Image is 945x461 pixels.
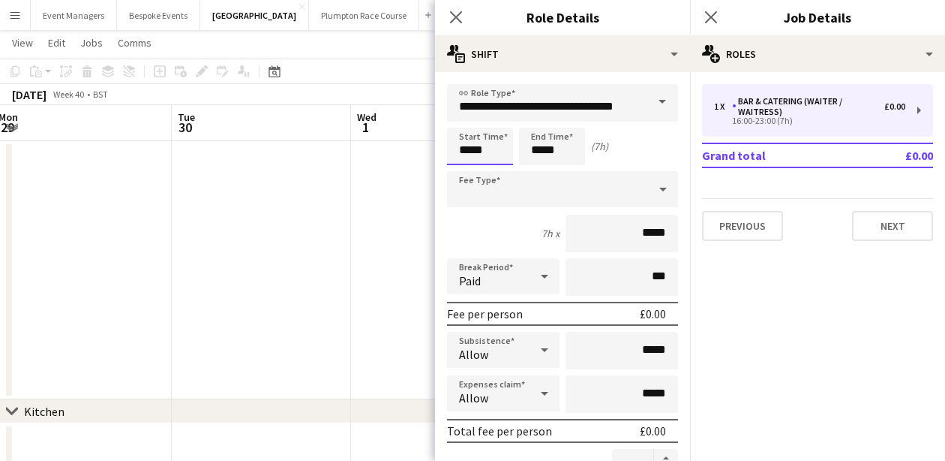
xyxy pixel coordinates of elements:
span: Allow [459,347,488,362]
div: 1 x [714,101,732,112]
div: 7h x [541,227,559,240]
div: [DATE] [12,87,46,102]
h3: Role Details [435,8,690,27]
a: View [6,33,39,53]
div: Shift [435,36,690,72]
button: Plumpton Race Course [309,1,419,30]
span: 30 [175,119,195,136]
div: Kitchen [24,404,64,419]
a: Edit [42,33,71,53]
button: Next [852,211,933,241]
span: Edit [48,36,65,50]
button: [GEOGRAPHIC_DATA] [200,1,309,30]
div: Total fee per person [447,423,552,438]
td: Grand total [702,143,862,167]
td: £0.00 [862,143,933,167]
button: Previous [702,211,783,241]
div: BST [93,89,108,100]
a: Comms [112,33,157,53]
span: Wed [357,110,376,124]
div: Roles [690,36,945,72]
span: 1 [355,119,376,136]
div: £0.00 [640,306,666,321]
a: Jobs [74,33,109,53]
div: £0.00 [884,101,905,112]
div: £0.00 [640,423,666,438]
div: 16:00-23:00 (7h) [714,117,905,125]
div: Bar & Catering (Waiter / waitress) [732,96,884,117]
span: Jobs [80,36,103,50]
button: Bespoke Events [117,1,200,30]
span: Tue [178,110,195,124]
div: (7h) [591,140,608,153]
div: Fee per person [447,306,523,321]
button: Event Managers [31,1,117,30]
h3: Job Details [690,8,945,27]
span: Week 40 [49,89,87,100]
span: View [12,36,33,50]
span: Paid [459,273,481,288]
span: Comms [118,36,151,50]
span: Allow [459,390,488,405]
